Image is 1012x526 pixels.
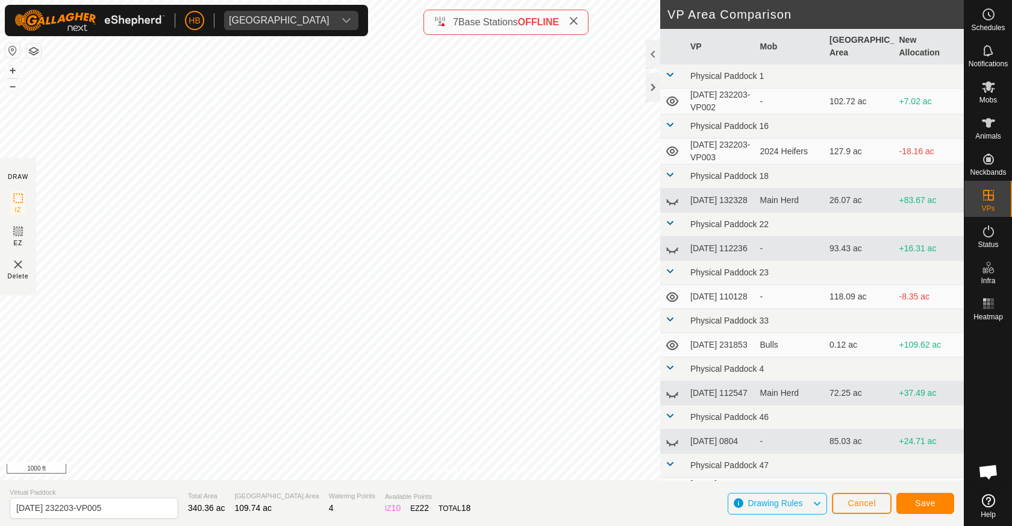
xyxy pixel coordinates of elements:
span: Heatmap [973,313,1003,321]
span: Save [915,498,935,508]
div: Main Herd [760,387,820,399]
td: [DATE] 112547 [686,381,755,405]
th: [GEOGRAPHIC_DATA] Area [825,29,895,64]
td: 26.07 ac [825,189,895,213]
td: 102.72 ac [825,89,895,114]
button: + [5,63,20,78]
td: [DATE] 132328 [686,189,755,213]
a: Help [964,489,1012,523]
td: [DATE] 105726 - COPY-VP014 [686,478,755,504]
th: New Allocation [895,29,964,64]
span: 18 [461,503,471,513]
td: -8.35 ac [895,285,964,309]
td: +23.1 ac [895,478,964,504]
span: Status [978,241,998,248]
div: IZ [385,502,401,515]
span: Total Area [188,491,225,501]
td: 93.43 ac [825,237,895,261]
span: Physical Paddock 23 [690,268,769,277]
td: +7.02 ac [895,89,964,114]
span: 340.36 ac [188,503,225,513]
span: Drawing Rules [748,498,802,508]
span: Physical Paddock 16 [690,121,769,131]
span: Physical Paddock 33 [690,316,769,325]
div: dropdown trigger [334,11,358,30]
span: Help [981,511,996,518]
button: Map Layers [27,44,41,58]
td: 118.09 ac [825,285,895,309]
div: Main Herd [760,194,820,207]
span: Base Stations [458,17,518,27]
div: Open chat [970,454,1007,490]
span: Mobs [979,96,997,104]
span: HB [189,14,200,27]
span: Physical Paddock 47 [690,460,769,470]
span: Physical Paddock 18 [690,171,769,181]
span: 10 [392,503,401,513]
div: [GEOGRAPHIC_DATA] [229,16,330,25]
span: Physical Paddock 4 [690,364,764,374]
span: Visnaga Ranch [224,11,334,30]
span: IZ [15,205,22,214]
button: Save [896,493,954,514]
td: +16.31 ac [895,237,964,261]
td: [DATE] 110128 [686,285,755,309]
div: EZ [410,502,429,515]
td: [DATE] 232203-VP003 [686,139,755,164]
td: +109.62 ac [895,333,964,357]
span: Physical Paddock 22 [690,219,769,229]
span: Neckbands [970,169,1006,176]
button: – [5,79,20,93]
span: OFFLINE [518,17,559,27]
span: Animals [975,133,1001,140]
div: - [760,242,820,255]
span: Virtual Paddock [10,487,178,498]
span: Physical Paddock 46 [690,412,769,422]
span: Available Points [385,492,470,502]
span: 22 [420,503,429,513]
div: Bulls [760,339,820,351]
a: Contact Us [494,465,529,475]
td: 86.64 ac [825,478,895,504]
td: [DATE] 112236 [686,237,755,261]
span: Schedules [971,24,1005,31]
span: Infra [981,277,995,284]
span: Physical Paddock 1 [690,71,764,81]
a: Privacy Policy [434,465,479,475]
div: - [760,95,820,108]
button: Cancel [832,493,892,514]
div: TOTAL [439,502,470,515]
td: +37.49 ac [895,381,964,405]
img: Gallagher Logo [14,10,165,31]
span: 7 [453,17,458,27]
span: Cancel [848,498,876,508]
td: +83.67 ac [895,189,964,213]
h2: VP Area Comparison [667,7,964,22]
span: VPs [981,205,995,212]
span: Watering Points [329,491,375,501]
span: Delete [8,272,29,281]
span: 4 [329,503,334,513]
span: 109.74 ac [235,503,272,513]
td: -18.16 ac [895,139,964,164]
img: VP [11,257,25,272]
td: [DATE] 232203-VP002 [686,89,755,114]
th: Mob [755,29,825,64]
div: - [760,435,820,448]
th: VP [686,29,755,64]
div: DRAW [8,172,28,181]
div: 2024 Heifers [760,145,820,158]
button: Reset Map [5,43,20,58]
td: [DATE] 0804 [686,430,755,454]
td: [DATE] 231853 [686,333,755,357]
span: [GEOGRAPHIC_DATA] Area [235,491,319,501]
td: 0.12 ac [825,333,895,357]
div: - [760,290,820,303]
span: EZ [14,239,23,248]
td: 85.03 ac [825,430,895,454]
td: 72.25 ac [825,381,895,405]
span: Notifications [969,60,1008,67]
td: +24.71 ac [895,430,964,454]
td: 127.9 ac [825,139,895,164]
